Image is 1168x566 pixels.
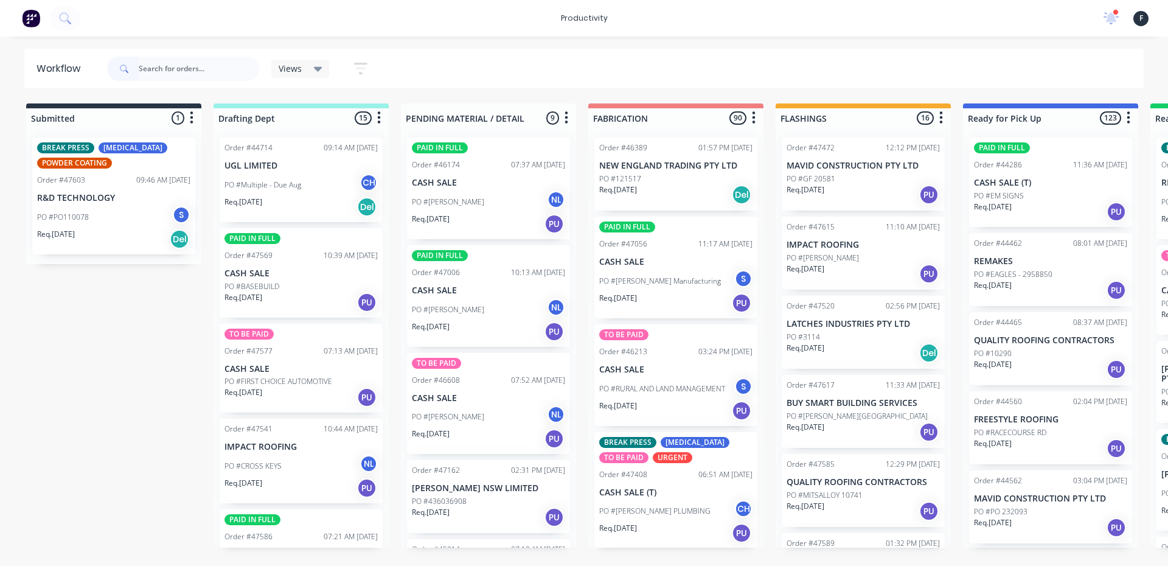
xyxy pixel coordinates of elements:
div: Order #4754110:44 AM [DATE]IMPACT ROOFINGPO #CROSS KEYSNLReq.[DATE]PU [220,419,383,503]
div: Order #47162 [412,465,460,476]
div: PU [1107,518,1126,537]
div: Order #47586 [224,531,273,542]
p: CASH SALE [412,393,565,404]
p: Req. [DATE] [224,387,262,398]
div: Order #44562 [974,475,1022,486]
div: PU [732,401,751,421]
div: PAID IN FULLOrder #4705611:17 AM [DATE]CASH SALEPO #[PERSON_NAME] ManufacturingSReq.[DATE]PU [594,217,757,318]
div: 08:37 AM [DATE] [1073,317,1127,328]
div: PAID IN FULLOrder #4617407:37 AM [DATE]CASH SALEPO #[PERSON_NAME]NLReq.[DATE]PU [407,138,570,239]
div: 09:14 AM [DATE] [324,142,378,153]
p: PO #Multiple - Due Aug [224,180,301,190]
p: PO #121517 [599,173,641,184]
div: PU [919,501,939,521]
div: Order #4456203:04 PM [DATE]MAVID CONSTRUCTION PTY LTDPO #PO 232093Req.[DATE]PU [969,470,1132,543]
div: PU [732,523,751,543]
div: Order #44714 [224,142,273,153]
p: PO #[PERSON_NAME] [412,411,484,422]
div: TO BE PAID [224,329,274,340]
div: PAID IN FULL [974,142,1030,153]
div: S [734,377,753,396]
div: Order #4471409:14 AM [DATE]UGL LIMITEDPO #Multiple - Due AugCHReq.[DATE]Del [220,138,383,222]
div: 11:33 AM [DATE] [886,380,940,391]
div: Order #4761511:10 AM [DATE]IMPACT ROOFINGPO #[PERSON_NAME]Req.[DATE]PU [782,217,945,290]
div: PU [357,388,377,407]
p: Req. [DATE] [974,280,1012,291]
div: 07:13 AM [DATE] [324,346,378,357]
div: TO BE PAID [599,329,648,340]
p: PO #FIRST CHOICE AUTOMOTIVE [224,376,332,387]
div: Order #4747212:12 PM [DATE]MAVID CONSTRUCTION PTY LTDPO #GF 20581Req.[DATE]PU [782,138,945,211]
p: Req. [DATE] [787,343,824,354]
div: Order #4716202:31 PM [DATE][PERSON_NAME] NSW LIMITEDPO #436036908Req.[DATE]PU [407,460,570,533]
div: CH [734,500,753,518]
div: Order #44465 [974,317,1022,328]
p: Req. [DATE] [974,438,1012,449]
div: Order #47006 [412,267,460,278]
div: PU [919,185,939,204]
p: IMPACT ROOFING [787,240,940,250]
p: R&D TECHNOLOGY [37,193,190,203]
p: CASH SALE [412,285,565,296]
div: 10:13 AM [DATE] [511,267,565,278]
div: PAID IN FULL [224,233,280,244]
div: 03:04 PM [DATE] [1073,475,1127,486]
div: 07:52 AM [DATE] [511,375,565,386]
div: Order #4446508:37 AM [DATE]QUALITY ROOFING CONTRACTORSPO #10290Req.[DATE]PU [969,312,1132,385]
div: Order #45914 [412,544,460,555]
p: PO #10290 [974,348,1012,359]
p: CASH SALE [224,268,378,279]
div: 07:37 AM [DATE] [511,159,565,170]
div: [MEDICAL_DATA] [99,142,167,153]
div: Order #44286 [974,159,1022,170]
div: PAID IN FULL [224,514,280,525]
div: Order #47472 [787,142,835,153]
div: Order #46608 [412,375,460,386]
div: PU [1107,281,1126,300]
p: CASH SALE [412,178,565,188]
p: NEW ENGLAND TRADING PTY LTD [599,161,753,171]
div: 07:21 AM [DATE] [324,531,378,542]
div: 09:46 AM [DATE] [136,175,190,186]
div: PAID IN FULLOrder #4700610:13 AM [DATE]CASH SALEPO #[PERSON_NAME]NLReq.[DATE]PU [407,245,570,347]
p: LATCHES INDUSTRIES PTY LTD [787,319,940,329]
div: PAID IN FULL [412,250,468,261]
div: POWDER COATING [37,158,112,169]
div: 02:04 PM [DATE] [1073,396,1127,407]
p: Req. [DATE] [974,359,1012,370]
div: 02:56 PM [DATE] [886,301,940,312]
p: CASH SALE (T) [599,487,753,498]
div: Del [357,197,377,217]
div: 12:29 PM [DATE] [886,459,940,470]
div: S [734,270,753,288]
div: PU [919,422,939,442]
div: Del [919,343,939,363]
div: Order #4752002:56 PM [DATE]LATCHES INDUSTRIES PTY LTDPO #3114Req.[DATE]Del [782,296,945,369]
div: PU [357,478,377,498]
div: 03:24 PM [DATE] [698,346,753,357]
div: productivity [555,9,614,27]
p: PO #436036908 [412,496,467,507]
div: 01:57 PM [DATE] [698,142,753,153]
div: 08:01 AM [DATE] [1073,238,1127,249]
p: PO #BASEBUILD [224,281,279,292]
div: PAID IN FULL [599,222,655,232]
div: PU [1107,202,1126,222]
p: Req. [DATE] [974,517,1012,528]
p: Req. [DATE] [412,507,450,518]
div: Order #47408 [599,469,647,480]
p: PO #RURAL AND LAND MANAGEMENT [599,383,725,394]
p: Req. [DATE] [599,400,637,411]
div: URGENT [653,452,692,463]
div: NL [547,190,565,209]
div: Order #47585 [787,459,835,470]
div: Order #47056 [599,239,647,250]
div: TO BE PAID [599,452,648,463]
p: PO #EAGLES - 2958850 [974,269,1052,280]
span: Views [279,62,302,75]
div: TO BE PAIDOrder #4621303:24 PM [DATE]CASH SALEPO #RURAL AND LAND MANAGEMENTSReq.[DATE]PU [594,324,757,426]
img: Factory [22,9,40,27]
div: PU [1107,360,1126,379]
div: Order #46174 [412,159,460,170]
p: PO #[PERSON_NAME] [412,197,484,208]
